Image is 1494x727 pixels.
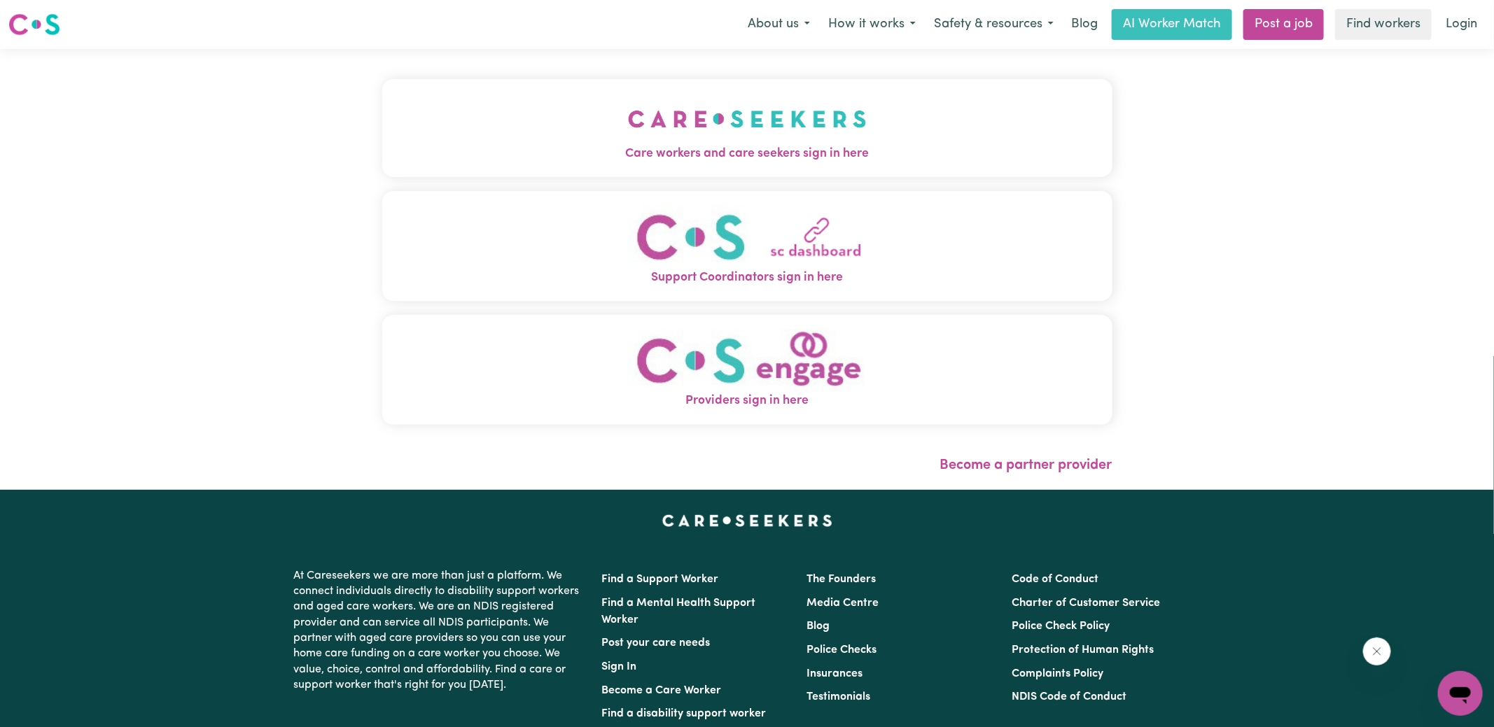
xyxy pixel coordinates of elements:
a: Find a Mental Health Support Worker [601,598,755,626]
a: Police Checks [807,644,877,656]
span: Support Coordinators sign in here [382,269,1112,287]
a: Find a Support Worker [601,574,718,585]
a: Post your care needs [601,637,710,649]
a: Become a Care Worker [601,685,721,696]
iframe: Button to launch messaging window [1438,671,1483,716]
a: Careseekers logo [8,8,60,41]
a: Sign In [601,661,636,672]
iframe: Close message [1363,637,1391,665]
a: Find a disability support worker [601,708,766,719]
a: Insurances [807,668,863,679]
span: Providers sign in here [382,392,1112,410]
button: Providers sign in here [382,315,1112,425]
button: About us [739,10,819,39]
a: Blog [807,621,830,632]
a: Blog [1063,9,1106,40]
a: Police Check Policy [1012,621,1110,632]
p: At Careseekers we are more than just a platform. We connect individuals directly to disability su... [293,563,585,699]
button: Support Coordinators sign in here [382,191,1112,301]
button: How it works [819,10,925,39]
a: Code of Conduct [1012,574,1099,585]
button: Safety & resources [925,10,1063,39]
a: Become a partner provider [940,458,1112,472]
a: Testimonials [807,691,870,703]
a: Post a job [1243,9,1324,40]
a: Media Centre [807,598,879,609]
a: Protection of Human Rights [1012,644,1154,656]
a: The Founders [807,574,876,585]
a: Careseekers home page [662,515,832,526]
a: NDIS Code of Conduct [1012,691,1127,703]
img: Careseekers logo [8,12,60,37]
button: Care workers and care seekers sign in here [382,79,1112,177]
a: Find workers [1335,9,1432,40]
a: Charter of Customer Service [1012,598,1161,609]
span: Need any help? [8,10,85,21]
a: Complaints Policy [1012,668,1104,679]
a: Login [1437,9,1486,40]
a: AI Worker Match [1112,9,1232,40]
span: Care workers and care seekers sign in here [382,145,1112,163]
